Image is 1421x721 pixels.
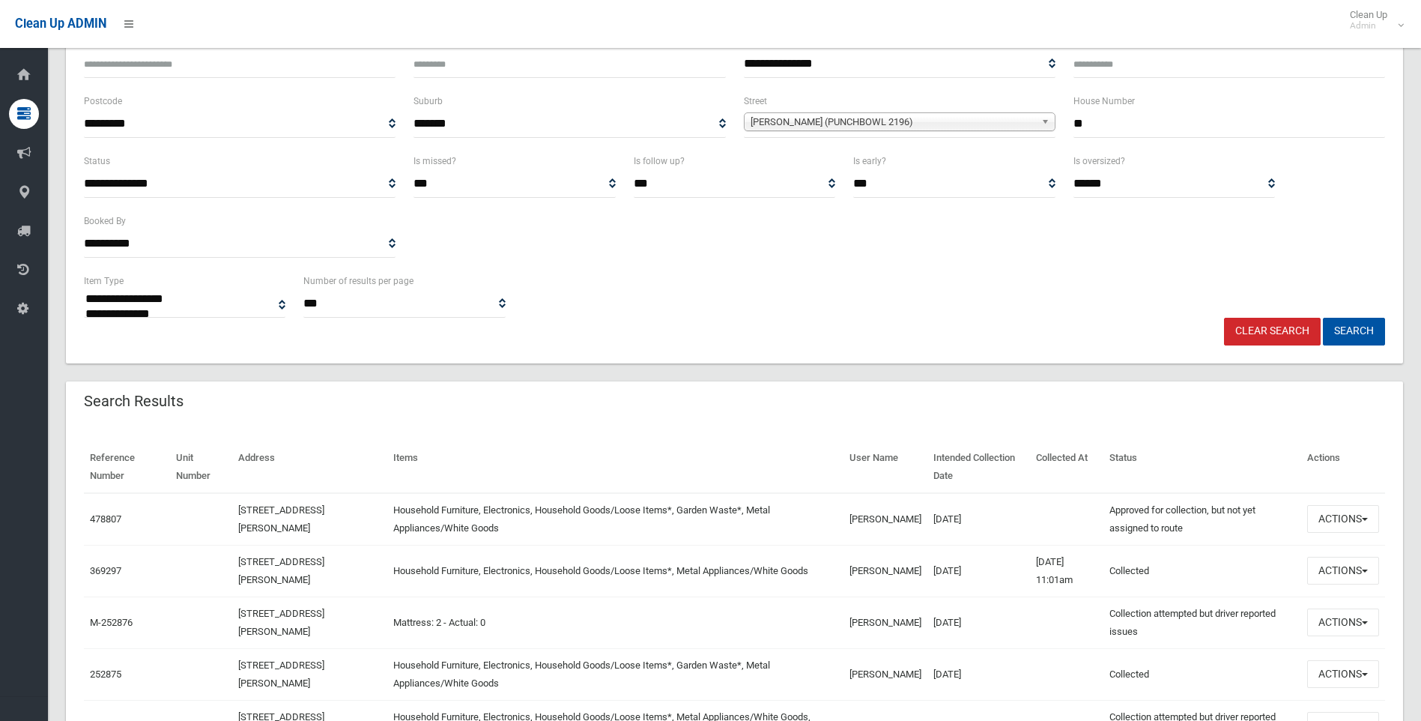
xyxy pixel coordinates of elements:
a: [STREET_ADDRESS][PERSON_NAME] [238,608,324,637]
a: 369297 [90,565,121,576]
th: Status [1103,441,1301,493]
td: [PERSON_NAME] [843,648,927,700]
td: [DATE] [927,597,1030,648]
td: Collected [1103,648,1301,700]
td: [PERSON_NAME] [843,493,927,546]
td: [PERSON_NAME] [843,597,927,648]
label: Is follow up? [634,153,685,169]
th: Address [232,441,388,493]
a: [STREET_ADDRESS][PERSON_NAME] [238,660,324,689]
td: [DATE] [927,493,1030,546]
td: Household Furniture, Electronics, Household Goods/Loose Items*, Metal Appliances/White Goods [387,545,843,597]
span: Clean Up [1342,9,1402,31]
th: Reference Number [84,441,170,493]
a: [STREET_ADDRESS][PERSON_NAME] [238,504,324,534]
td: Household Furniture, Electronics, Household Goods/Loose Items*, Garden Waste*, Metal Appliances/W... [387,648,843,700]
td: [DATE] [927,545,1030,597]
label: House Number [1073,93,1135,109]
label: Street [744,93,767,109]
span: [PERSON_NAME] (PUNCHBOWL 2196) [751,113,1035,131]
a: [STREET_ADDRESS][PERSON_NAME] [238,556,324,585]
label: Postcode [84,93,122,109]
span: Clean Up ADMIN [15,16,106,31]
th: User Name [843,441,927,493]
td: [DATE] 11:01am [1030,545,1103,597]
th: Items [387,441,843,493]
label: Number of results per page [303,273,413,289]
header: Search Results [66,387,202,416]
a: M-252876 [90,617,133,628]
label: Item Type [84,273,124,289]
button: Actions [1307,609,1379,636]
button: Actions [1307,557,1379,585]
td: Approved for collection, but not yet assigned to route [1103,493,1301,546]
a: 478807 [90,513,121,525]
td: Collection attempted but driver reported issues [1103,597,1301,648]
label: Is oversized? [1073,153,1125,169]
td: [DATE] [927,648,1030,700]
label: Is missed? [413,153,456,169]
label: Suburb [413,93,443,109]
th: Actions [1301,441,1385,493]
a: 252875 [90,669,121,680]
label: Status [84,153,110,169]
a: Clear Search [1224,318,1321,346]
td: Household Furniture, Electronics, Household Goods/Loose Items*, Garden Waste*, Metal Appliances/W... [387,493,843,546]
label: Is early? [853,153,886,169]
td: [PERSON_NAME] [843,545,927,597]
th: Intended Collection Date [927,441,1030,493]
button: Actions [1307,660,1379,688]
th: Collected At [1030,441,1103,493]
td: Collected [1103,545,1301,597]
small: Admin [1350,20,1387,31]
td: Mattress: 2 - Actual: 0 [387,597,843,648]
button: Search [1323,318,1385,346]
label: Booked By [84,213,126,229]
button: Actions [1307,505,1379,533]
th: Unit Number [170,441,232,493]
